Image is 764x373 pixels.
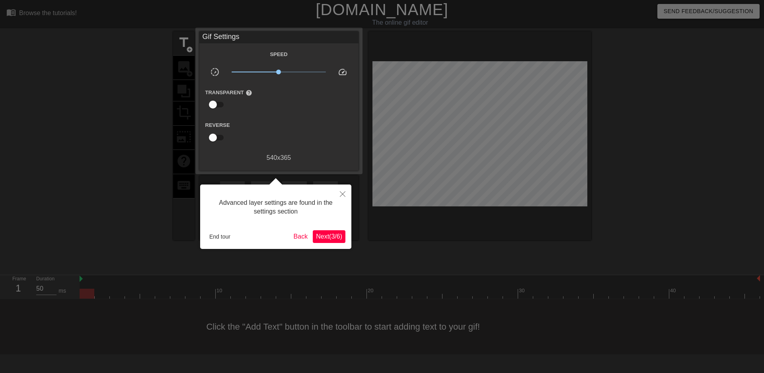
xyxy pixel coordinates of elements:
button: End tour [206,231,234,243]
button: Close [334,185,351,203]
span: Next ( 3 / 6 ) [316,233,342,240]
div: Advanced layer settings are found in the settings section [206,190,345,224]
button: Back [290,230,311,243]
button: Next [313,230,345,243]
